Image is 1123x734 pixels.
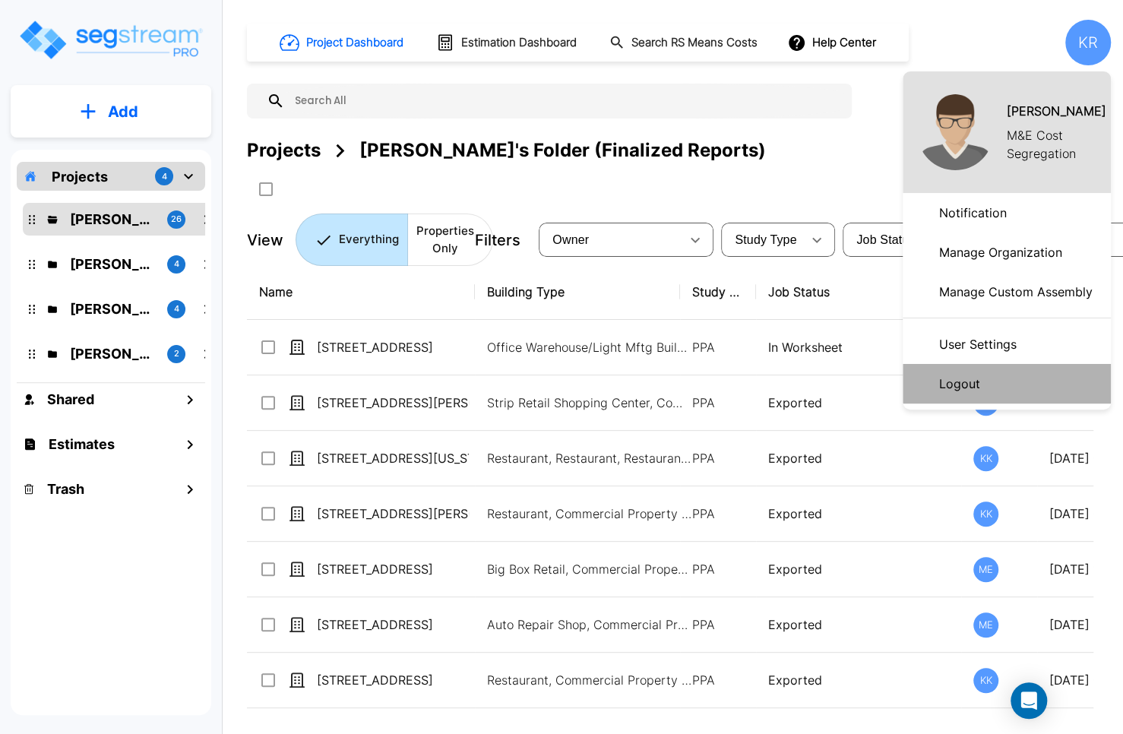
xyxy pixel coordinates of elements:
[933,237,1068,267] p: Manage Organization
[933,369,986,399] p: Logout
[917,94,993,170] img: Kristina Roberts
[1007,126,1111,163] p: M&E Cost Segregation
[933,277,1099,307] p: Manage Custom Assembly
[933,198,1013,228] p: Notification
[1007,102,1106,120] h1: [PERSON_NAME]
[1011,682,1047,719] div: Open Intercom Messenger
[933,329,1023,359] p: User Settings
